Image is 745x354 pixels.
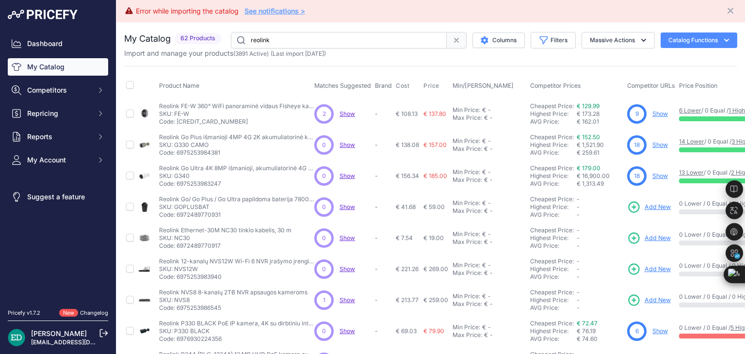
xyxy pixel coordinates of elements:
[488,331,493,339] div: -
[484,331,488,339] div: €
[577,211,580,218] span: -
[486,323,491,331] div: -
[233,50,269,57] span: ( )
[159,304,308,312] p: Code: 6975253986545
[577,180,623,188] div: € 1,313.49
[577,110,599,117] span: € 173.28
[396,82,409,90] span: Cost
[486,137,491,145] div: -
[627,200,671,214] a: Add New
[453,137,480,145] div: Min Price:
[8,35,108,52] a: Dashboard
[577,320,598,327] a: € 72.47
[159,164,314,172] p: Reolink Go Ultra 4K 8MP išmanioji, akumuliatorinė 4G LTE lauko kamera G340
[577,226,580,234] span: -
[530,265,577,273] div: Highest Price:
[530,234,577,242] div: Highest Price:
[159,211,314,219] p: Code: 6972489770931
[488,114,493,122] div: -
[484,145,488,153] div: €
[159,320,314,327] p: Reolink P330 BLACK PoE IP kamera, 4K su dirbtiniu intelektu, IR naktiniu matymu ir garso įrašymu
[159,118,314,126] p: Code: [CREDIT_CARD_NUMBER]
[530,141,577,149] div: Highest Price:
[726,4,737,16] button: Close
[577,141,604,148] span: € 1,521.90
[396,82,411,90] button: Cost
[453,176,482,184] div: Max Price:
[124,32,171,46] h2: My Catalog
[159,242,292,250] p: Code: 6972489770917
[484,269,488,277] div: €
[530,110,577,118] div: Highest Price:
[396,172,419,179] span: € 156.34
[340,265,355,273] a: Show
[375,110,392,118] p: -
[635,110,639,118] span: 9
[577,234,580,241] span: -
[340,327,355,335] a: Show
[423,203,445,210] span: € 59.00
[8,58,108,76] a: My Catalog
[375,141,392,149] p: -
[627,231,671,245] a: Add New
[530,304,577,312] div: AVG Price:
[159,265,314,273] p: SKU: NVS12W
[322,203,326,211] span: 0
[482,292,486,300] div: €
[484,207,488,215] div: €
[375,327,392,335] p: -
[423,265,448,273] span: € 269.00
[577,133,600,141] a: € 152.50
[482,230,486,238] div: €
[453,145,482,153] div: Max Price:
[484,176,488,184] div: €
[340,203,355,210] span: Show
[340,172,355,179] a: Show
[577,335,623,343] div: € 74.60
[27,132,91,142] span: Reports
[124,48,326,58] p: Import and manage your products
[453,292,480,300] div: Min Price:
[635,327,639,336] span: 6
[453,230,480,238] div: Min Price:
[31,338,132,346] a: [EMAIL_ADDRESS][DOMAIN_NAME]
[577,296,580,304] span: -
[340,141,355,148] a: Show
[136,6,239,16] div: Error while importing the catalog
[159,327,314,335] p: SKU: P330 BLACK
[453,82,514,89] span: Min/[PERSON_NAME]
[645,265,671,274] span: Add New
[340,110,355,117] a: Show
[396,265,419,273] span: € 221.26
[159,234,292,242] p: SKU: NC30
[375,296,392,304] p: -
[27,155,91,165] span: My Account
[396,234,413,241] span: € 7.54
[582,32,655,48] button: Massive Actions
[453,106,480,114] div: Min Price:
[340,296,355,304] a: Show
[159,273,314,281] p: Code: 6975253983940
[652,141,668,148] a: Show
[271,50,326,57] span: (Last import [DATE])
[375,203,392,211] p: -
[530,296,577,304] div: Highest Price:
[488,269,493,277] div: -
[531,32,576,48] button: Filters
[530,118,577,126] div: AVG Price:
[652,172,668,179] a: Show
[530,82,581,89] span: Competitor Prices
[27,85,91,95] span: Competitors
[472,32,525,48] button: Columns
[645,296,671,305] span: Add New
[530,335,577,343] div: AVG Price:
[679,138,704,145] a: 14 Lower
[530,180,577,188] div: AVG Price:
[159,149,314,157] p: Code: 6975253984381
[645,234,671,243] span: Add New
[423,234,444,241] span: € 19.00
[486,168,491,176] div: -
